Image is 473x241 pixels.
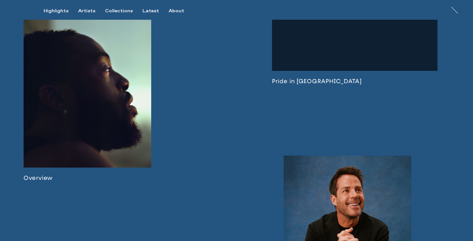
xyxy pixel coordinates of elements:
[105,8,142,14] button: Collections
[78,8,105,14] button: Artists
[169,8,194,14] button: About
[44,8,68,14] div: Highlights
[142,8,169,14] button: Latest
[78,8,95,14] div: Artists
[142,8,159,14] div: Latest
[169,8,184,14] div: About
[44,8,78,14] button: Highlights
[105,8,133,14] div: Collections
